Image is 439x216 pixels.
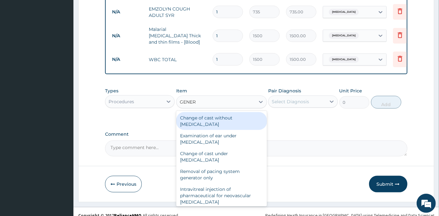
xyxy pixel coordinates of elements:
[176,184,267,208] div: Intravitreal injection of pharmaceutical for neovascular [MEDICAL_DATA]
[33,36,107,44] div: Chat with us now
[329,56,359,63] span: [MEDICAL_DATA]
[329,32,359,39] span: [MEDICAL_DATA]
[268,88,301,94] label: Pair Diagnosis
[176,88,187,94] label: Item
[37,66,88,131] span: We're online!
[339,88,362,94] label: Unit Price
[109,54,146,65] td: N/A
[369,176,407,192] button: Submit
[105,3,120,18] div: Minimize live chat window
[371,96,401,109] button: Add
[272,98,309,105] div: Select Diagnosis
[146,53,209,66] td: WBC TOTAL
[105,176,142,192] button: Previous
[146,23,209,48] td: Malarial [MEDICAL_DATA] Thick and thin films - [Blood]
[176,166,267,184] div: Removal of pacing system generator only
[109,6,146,18] td: N/A
[176,148,267,166] div: Change of cast under [MEDICAL_DATA]
[105,88,118,94] label: Types
[3,146,122,169] textarea: Type your message and hit 'Enter'
[109,98,134,105] div: Procedures
[12,32,26,48] img: d_794563401_company_1708531726252_794563401
[176,112,267,130] div: Change of cast without [MEDICAL_DATA]
[329,9,359,15] span: [MEDICAL_DATA]
[176,130,267,148] div: Examination of ear under [MEDICAL_DATA]
[105,132,407,137] label: Comment
[109,30,146,42] td: N/A
[146,3,209,22] td: EMZOLYN COUGH ADULT SYR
